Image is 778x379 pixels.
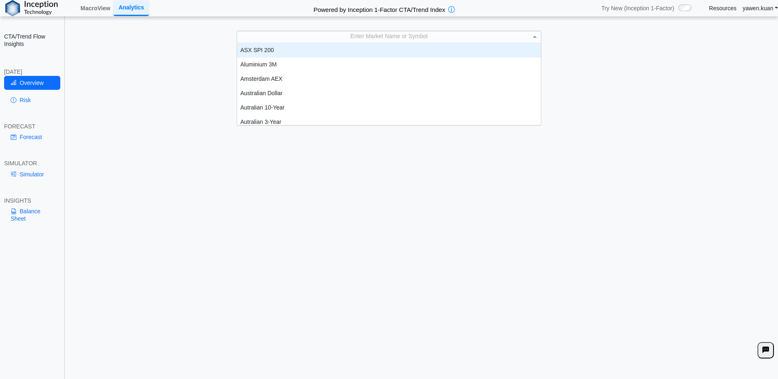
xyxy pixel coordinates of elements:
[4,93,60,107] a: Risk
[68,95,776,103] h3: Please Select an Asset to Start
[237,43,541,57] div: ASX SPI 200
[237,100,541,115] div: Autralian 10-Year
[237,43,541,125] div: grid
[77,1,114,15] a: MacroView
[114,0,149,16] a: Analytics
[4,167,60,181] a: Simulator
[237,86,541,100] div: Australian Dollar
[709,5,737,12] a: Resources
[743,5,778,12] a: yawen.kuan
[4,123,60,130] div: FORECAST
[237,31,541,43] div: Enter Market Name or Symbol
[601,5,674,12] span: Try New (Inception 1-Factor)
[237,72,541,86] div: Amsterdam AEX
[237,57,541,72] div: Aluminium 3M
[310,2,448,14] h2: Powered by Inception 1-Factor CTA/Trend Index
[4,204,60,226] a: Balance Sheet
[69,64,775,69] h5: Positioning data updated at previous day close; Price and Flow estimates updated intraday (15-min...
[4,197,60,204] div: INSIGHTS
[4,76,60,90] a: Overview
[4,68,60,75] div: [DATE]
[4,33,60,48] h2: CTA/Trend Flow Insights
[237,115,541,129] div: Autralian 3-Year
[4,130,60,144] a: Forecast
[4,160,60,167] div: SIMULATOR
